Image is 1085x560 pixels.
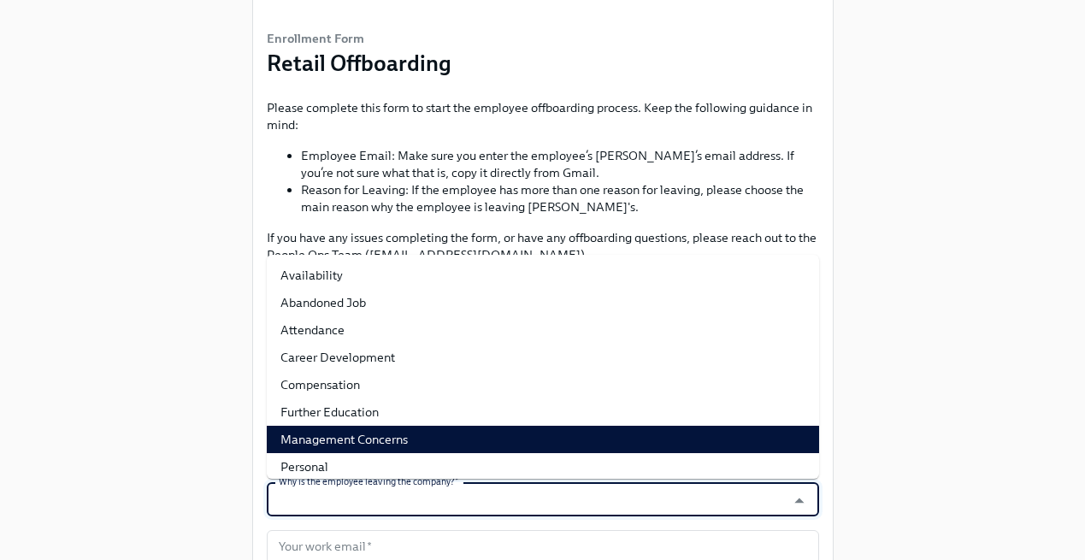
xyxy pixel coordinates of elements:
li: Reason for Leaving: If the employee has more than one reason for leaving, please choose the main ... [301,181,819,215]
li: Abandoned Job [267,289,819,316]
li: Career Development [267,344,819,371]
h6: Enrollment Form [267,29,451,48]
li: Further Education [267,398,819,426]
li: Attendance [267,316,819,344]
li: Management Concerns [267,426,819,453]
button: Close [786,487,812,514]
p: If you have any issues completing the form, or have any offboarding questions, please reach out t... [267,229,819,263]
li: Employee Email: Make sure you enter the employee’s [PERSON_NAME]’s email address. If you’re not s... [301,147,819,181]
li: Personal [267,453,819,480]
p: Please complete this form to start the employee offboarding process. Keep the following guidance ... [267,99,819,133]
li: Compensation [267,371,819,398]
h3: Retail Offboarding [267,48,451,79]
li: Availability [267,262,819,289]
